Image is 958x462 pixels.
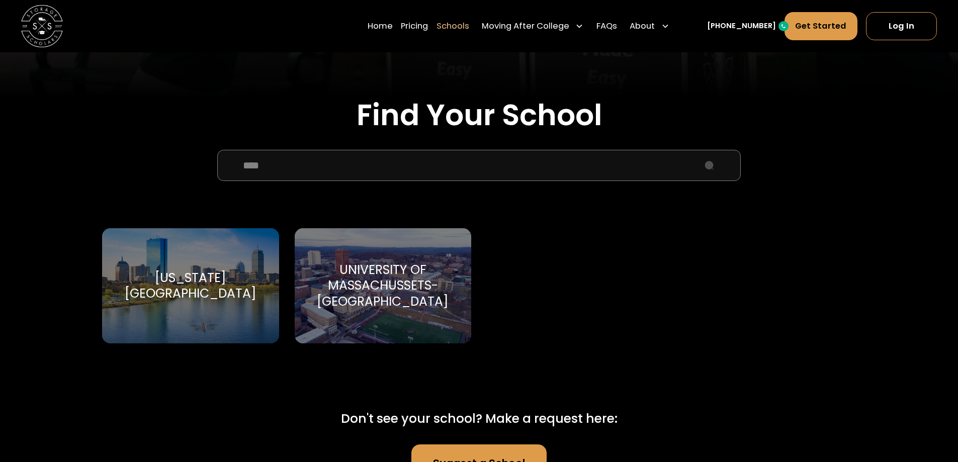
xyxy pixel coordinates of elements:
[368,12,393,41] a: Home
[102,98,855,133] h2: Find Your School
[401,12,428,41] a: Pricing
[596,12,617,41] a: FAQs
[630,20,655,33] div: About
[437,12,469,41] a: Schools
[785,12,858,40] a: Get Started
[707,21,776,32] a: [PHONE_NUMBER]
[115,270,266,301] div: [US_STATE][GEOGRAPHIC_DATA]
[295,228,471,343] a: Go to selected school
[21,5,63,47] img: Storage Scholars main logo
[307,262,459,309] div: University of Massachussets-[GEOGRAPHIC_DATA]
[102,150,855,368] form: School Select Form
[626,12,674,41] div: About
[866,12,937,40] a: Log In
[482,20,569,33] div: Moving After College
[102,228,279,343] a: Go to selected school
[341,409,618,428] div: Don't see your school? Make a request here:
[478,12,588,41] div: Moving After College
